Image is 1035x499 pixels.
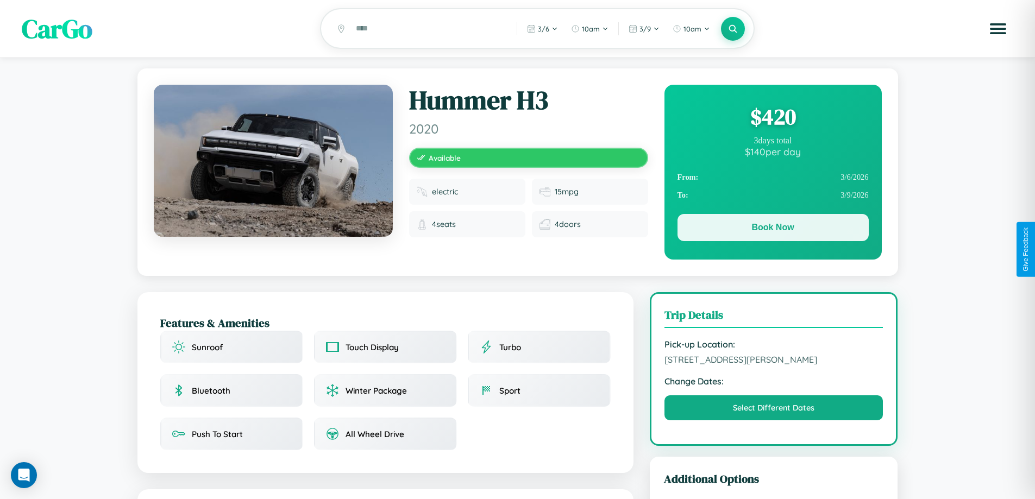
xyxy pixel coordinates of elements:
div: Open Intercom Messenger [11,462,37,488]
div: $ 140 per day [678,146,869,157]
strong: To: [678,191,688,200]
span: Available [429,153,461,162]
span: 10am [683,24,701,33]
h3: Trip Details [664,307,883,328]
img: Fuel type [417,186,428,197]
div: $ 420 [678,102,869,131]
span: 15 mpg [555,187,579,197]
div: 3 / 6 / 2026 [678,168,869,186]
h1: Hummer H3 [409,85,648,116]
span: Turbo [499,342,521,352]
button: Open menu [983,14,1013,44]
strong: Pick-up Location: [664,339,883,350]
button: Book Now [678,214,869,241]
button: 10am [566,20,614,37]
strong: From: [678,173,699,182]
span: Bluetooth [192,386,230,396]
span: 3 / 9 [639,24,651,33]
span: Winter Package [346,386,407,396]
span: electric [432,187,458,197]
span: Touch Display [346,342,399,352]
span: 4 seats [432,219,456,229]
span: 2020 [409,121,648,137]
img: Fuel efficiency [540,186,550,197]
button: 3/6 [522,20,563,37]
img: Seats [417,219,428,230]
span: 4 doors [555,219,581,229]
span: Push To Start [192,429,243,439]
div: 3 days total [678,136,869,146]
div: Give Feedback [1022,228,1030,271]
img: Doors [540,219,550,230]
span: Sport [499,386,520,396]
span: Sunroof [192,342,223,352]
span: 10am [582,24,600,33]
img: Hummer H3 2020 [154,85,393,237]
span: All Wheel Drive [346,429,404,439]
span: [STREET_ADDRESS][PERSON_NAME] [664,354,883,365]
button: 3/9 [623,20,665,37]
button: 10am [667,20,716,37]
span: CarGo [22,11,92,47]
h3: Additional Options [664,471,884,487]
span: 3 / 6 [538,24,549,33]
div: 3 / 9 / 2026 [678,186,869,204]
button: Select Different Dates [664,395,883,420]
strong: Change Dates: [664,376,883,387]
h2: Features & Amenities [160,315,611,331]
